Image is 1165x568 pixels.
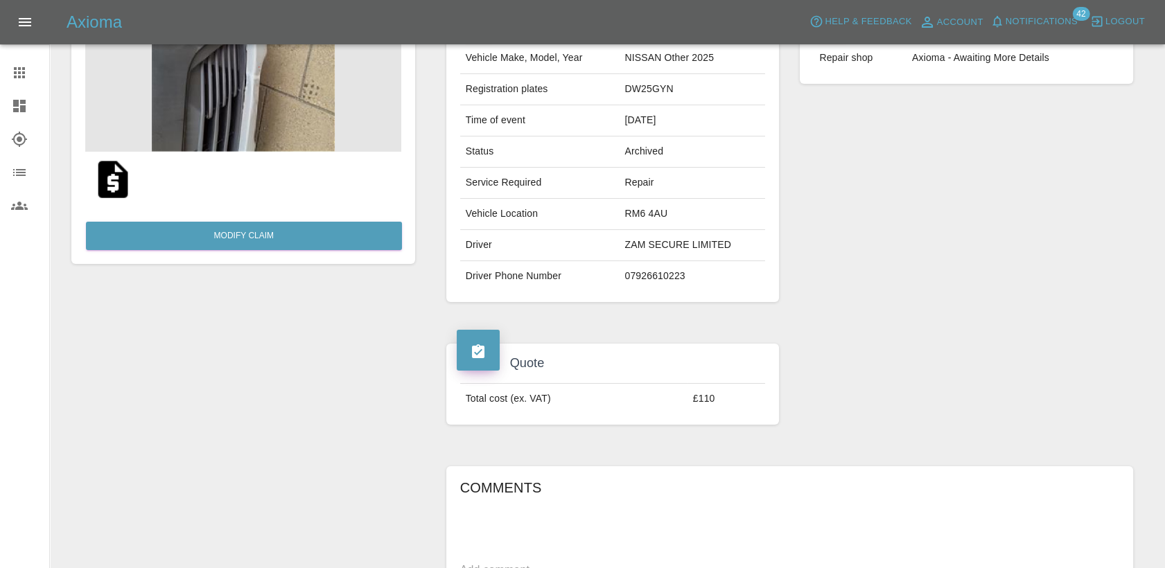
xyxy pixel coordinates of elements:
td: DW25GYN [619,74,765,105]
td: RM6 4AU [619,199,765,230]
td: Time of event [460,105,620,136]
img: e014445b-a5d7-4174-b4df-ffc456346daa [85,13,401,152]
td: Vehicle Make, Model, Year [460,43,620,74]
td: NISSAN Other 2025 [619,43,765,74]
h5: Axioma [67,11,122,33]
a: Account [916,11,987,33]
td: Vehicle Location [460,199,620,230]
td: Status [460,136,620,168]
span: 42 [1072,7,1089,21]
td: Total cost (ex. VAT) [460,384,687,414]
button: Help & Feedback [806,11,915,33]
td: Driver [460,230,620,261]
td: Driver Phone Number [460,261,620,292]
button: Notifications [987,11,1081,33]
td: Service Required [460,168,620,199]
td: Archived [619,136,765,168]
span: Notifications [1006,14,1078,30]
span: Account [937,15,983,30]
h6: Comments [460,477,1119,499]
td: 07926610223 [619,261,765,292]
button: Open drawer [8,6,42,39]
a: Modify Claim [86,222,402,250]
span: Help & Feedback [825,14,911,30]
img: original/a471572e-7841-4451-a2db-c6d8696cf6bf [91,157,135,202]
h4: Quote [457,354,769,373]
td: Axioma - Awaiting More Details [906,43,1119,73]
td: ZAM SECURE LIMITED [619,230,765,261]
td: Repair shop [814,43,906,73]
td: [DATE] [619,105,765,136]
td: Repair [619,168,765,199]
button: Logout [1087,11,1148,33]
td: £110 [687,384,766,414]
td: Registration plates [460,74,620,105]
span: Logout [1105,14,1145,30]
